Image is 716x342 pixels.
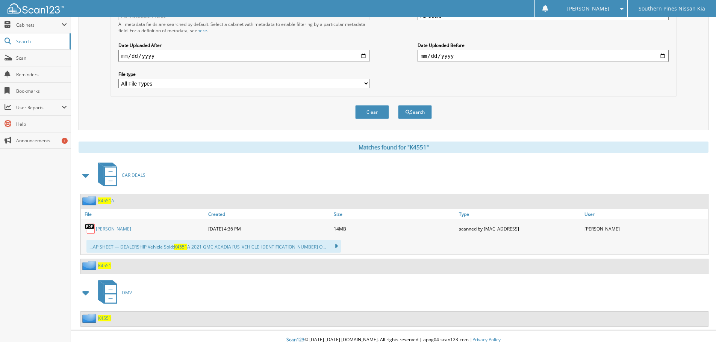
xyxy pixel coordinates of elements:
span: Reminders [16,71,67,78]
label: File type [118,71,369,77]
img: PDF.png [85,223,96,234]
span: Help [16,121,67,127]
div: [PERSON_NAME] [583,221,708,236]
a: Size [332,209,457,219]
a: K4551 [98,315,111,321]
div: ...AP SHEET — DEALERSHIP Vehicle Sold: A 2021 GMC ACADIA [US_VEHICLE_IDENTIFICATION_NUMBER] O... [86,240,341,253]
input: start [118,50,369,62]
label: Date Uploaded After [118,42,369,48]
div: 1 [62,138,68,144]
div: All metadata fields are searched by default. Select a cabinet with metadata to enable filtering b... [118,21,369,34]
button: Clear [355,105,389,119]
input: end [418,50,669,62]
a: DMV [94,278,132,307]
span: User Reports [16,104,62,111]
a: K4551 [98,262,111,269]
span: K4551 [98,197,111,204]
a: CAR DEALS [94,160,145,190]
span: Announcements [16,137,67,144]
a: K4551A [98,197,114,204]
span: Cabinets [16,22,62,28]
span: Bookmarks [16,88,67,94]
a: here [197,27,207,34]
img: scan123-logo-white.svg [8,3,64,14]
a: [PERSON_NAME] [96,226,131,232]
a: Created [206,209,332,219]
div: Matches found for "K4551" [79,142,708,153]
span: K4551 [174,244,187,250]
div: [DATE] 4:36 PM [206,221,332,236]
span: Southern Pines Nissan Kia [639,6,705,11]
label: Date Uploaded Before [418,42,669,48]
span: DMV [122,289,132,296]
span: Search [16,38,66,45]
div: scanned by [MAC_ADDRESS] [457,221,583,236]
img: folder2.png [82,196,98,205]
button: Search [398,105,432,119]
a: File [81,209,206,219]
a: Type [457,209,583,219]
a: User [583,209,708,219]
span: [PERSON_NAME] [567,6,609,11]
img: folder2.png [82,261,98,270]
span: CAR DEALS [122,172,145,178]
img: folder2.png [82,313,98,323]
div: 14MB [332,221,457,236]
span: Scan [16,55,67,61]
